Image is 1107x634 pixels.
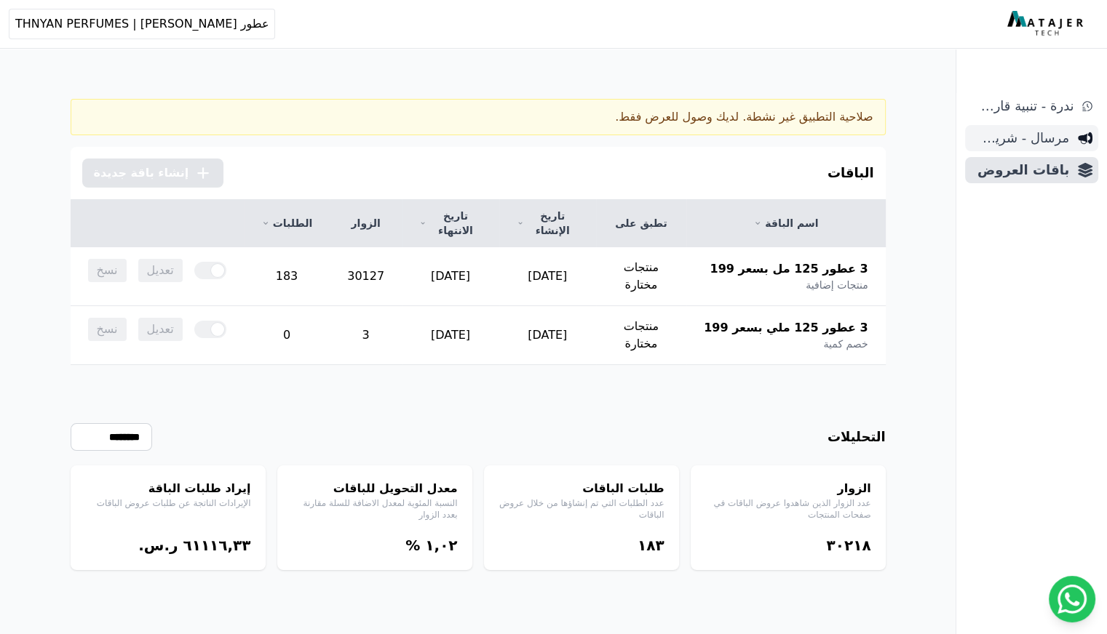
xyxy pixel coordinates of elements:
[292,480,458,497] h4: معدل التحويل للباقات
[244,306,330,365] td: 0
[823,337,868,351] span: خصم كمية
[85,497,251,509] p: الإيرادات الناتجة عن طلبات عروض الباقات
[330,200,402,247] th: الزوار
[499,480,664,497] h4: طلبات الباقات
[261,216,312,230] a: الطلبات
[499,535,664,555] div: ١٨۳
[402,306,499,365] td: [DATE]
[704,216,868,230] a: اسم الباقة
[330,306,402,365] td: 3
[971,96,1074,116] span: ندرة - تنبية قارب علي النفاذ
[82,158,224,188] button: إنشاء باقة جديدة
[88,259,127,282] span: نسخ
[330,247,402,306] td: 30127
[705,497,871,521] p: عدد الزوار الذين شاهدوا عروض الباقات في صفحات المنتجات
[138,259,183,282] span: تعديل
[596,200,686,247] th: تطبق على
[419,209,482,238] a: تاريخ الانتهاء
[15,15,269,33] span: عطور [PERSON_NAME] | THNYAN PERFUMES
[596,247,686,306] td: منتجات مختارة
[138,318,183,341] span: تعديل
[828,427,886,447] h3: التحليلات
[710,260,868,278] span: 3 عطور 125 مل بسعر 199
[425,537,457,554] bdi: ١,۰٢
[292,497,458,521] p: النسبة المئوية لمعدل الاضافة للسلة مقارنة بعدد الزوار
[806,278,868,292] span: منتجات إضافية
[402,247,499,306] td: [DATE]
[183,537,250,554] bdi: ٦١١١٦,۳۳
[85,480,251,497] h4: إيراد طلبات الباقة
[88,318,127,341] span: نسخ
[828,163,874,183] h3: الباقات
[138,537,178,554] span: ر.س.
[1007,11,1087,37] img: MatajerTech Logo
[499,247,596,306] td: [DATE]
[705,480,871,497] h4: الزوار
[71,99,886,135] div: صلاحية التطبيق غير نشطة. لديك وصول للعرض فقط.
[405,537,420,554] span: %
[517,209,579,238] a: تاريخ الإنشاء
[971,128,1069,148] span: مرسال - شريط دعاية
[499,306,596,365] td: [DATE]
[705,535,871,555] div: ۳۰٢١٨
[596,306,686,365] td: منتجات مختارة
[9,9,275,39] button: عطور [PERSON_NAME] | THNYAN PERFUMES
[704,319,868,337] span: 3 عطور 125 ملي بسعر 199
[499,497,664,521] p: عدد الطلبات التي تم إنشاؤها من خلال عروض الباقات
[94,164,189,182] span: إنشاء باقة جديدة
[971,160,1069,180] span: باقات العروض
[244,247,330,306] td: 183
